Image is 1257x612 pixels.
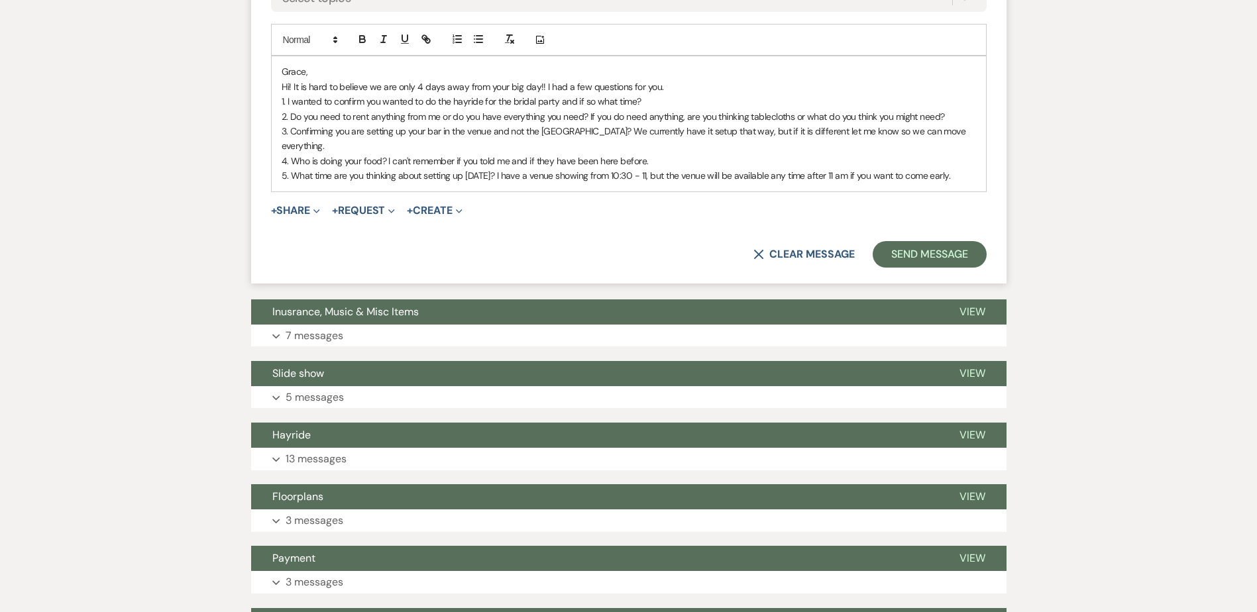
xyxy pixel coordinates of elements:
[407,205,413,216] span: +
[286,512,343,529] p: 3 messages
[959,428,985,442] span: View
[282,94,976,109] p: 1. I wanted to confirm you wanted to do the hayride for the bridal party and if so what time?
[286,389,344,406] p: 5 messages
[251,361,938,386] button: Slide show
[251,325,1007,347] button: 7 messages
[251,448,1007,470] button: 13 messages
[332,205,395,216] button: Request
[251,546,938,571] button: Payment
[753,249,854,260] button: Clear message
[286,327,343,344] p: 7 messages
[282,109,976,124] p: 2. Do you need to rent anything from me or do you have everything you need? If you do need anythi...
[332,205,338,216] span: +
[251,571,1007,593] button: 3 messages
[959,551,985,565] span: View
[272,366,324,380] span: Slide show
[282,154,976,168] p: 4. Who is doing your food? I can't remember if you told me and if they have been here before.
[959,305,985,319] span: View
[282,79,976,94] p: Hi! It is hard to believe we are only 4 days away from your big day!! I had a few questions for you.
[873,241,986,268] button: Send Message
[272,489,323,503] span: Floorplans
[938,423,1007,448] button: View
[272,428,311,442] span: Hayride
[272,551,315,565] span: Payment
[282,168,976,183] p: 5. What time are you thinking about setting up [DATE]? I have a venue showing from 10:30 - 11, bu...
[251,509,1007,532] button: 3 messages
[271,205,321,216] button: Share
[282,124,976,154] p: 3. Confirming you are setting up your bar in the venue and not the [GEOGRAPHIC_DATA]? We currentl...
[938,361,1007,386] button: View
[959,489,985,503] span: View
[407,205,462,216] button: Create
[251,386,1007,409] button: 5 messages
[286,450,347,468] p: 13 messages
[282,64,976,79] p: Grace,
[251,423,938,448] button: Hayride
[272,305,419,319] span: Inusrance, Music & Misc Items
[251,484,938,509] button: Floorplans
[271,205,277,216] span: +
[938,484,1007,509] button: View
[938,546,1007,571] button: View
[938,299,1007,325] button: View
[959,366,985,380] span: View
[251,299,938,325] button: Inusrance, Music & Misc Items
[286,574,343,591] p: 3 messages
